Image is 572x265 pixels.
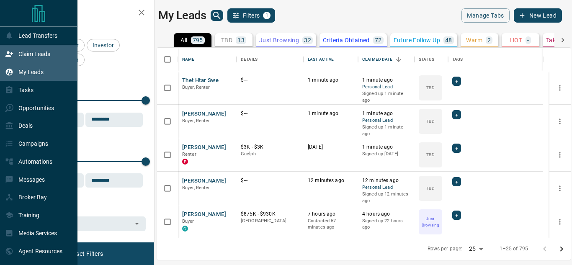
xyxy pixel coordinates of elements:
button: Thet Htar Swe [182,77,219,85]
p: Future Follow Up [394,37,440,43]
div: Status [419,48,434,71]
p: 4 hours ago [362,211,410,218]
p: [GEOGRAPHIC_DATA] [241,218,299,224]
div: Status [415,48,448,71]
div: Details [237,48,304,71]
button: more [554,149,566,161]
button: Manage Tabs [461,8,509,23]
p: 1 minute ago [308,77,354,84]
button: [PERSON_NAME] [182,177,226,185]
div: Tags [448,48,543,71]
p: 1 minute ago [362,110,410,117]
div: Investor [87,39,120,51]
div: Claimed Date [358,48,415,71]
p: 13 [237,37,245,43]
h2: Filters [27,8,146,18]
div: condos.ca [182,226,188,232]
p: $--- [241,177,299,184]
p: HOT [510,37,522,43]
button: more [554,82,566,94]
p: $3K - $3K [241,144,299,151]
span: Buyer, Renter [182,118,210,123]
p: 12 minutes ago [308,177,354,184]
p: Signed up 1 minute ago [362,90,410,103]
p: Contacted 57 minutes ago [308,218,354,231]
p: $875K - $930K [241,211,299,218]
p: 1 minute ago [362,77,410,84]
p: All [180,37,187,43]
p: Signed up 12 minutes ago [362,191,410,204]
div: Details [241,48,258,71]
p: 1 minute ago [308,110,354,117]
button: search button [211,10,223,21]
p: TBD [426,118,434,124]
p: - [527,37,529,43]
button: [PERSON_NAME] [182,144,226,152]
p: Warm [466,37,482,43]
div: 25 [466,243,486,255]
p: Signed up 1 minute ago [362,124,410,137]
span: Buyer, Renter [182,85,210,90]
div: Name [182,48,195,71]
p: TBD [426,185,434,191]
div: Name [178,48,237,71]
button: more [554,182,566,195]
p: 7 hours ago [308,211,354,218]
p: 2 [487,37,491,43]
div: + [452,177,461,186]
p: $--- [241,77,299,84]
p: Signed up 22 hours ago [362,218,410,231]
button: more [554,216,566,228]
p: 1–25 of 795 [500,245,528,252]
div: Last Active [308,48,334,71]
p: TBD [221,37,232,43]
p: 795 [193,37,203,43]
span: 1 [264,13,270,18]
p: Just Browsing [420,216,441,228]
span: Buyer [182,219,194,224]
div: Claimed Date [362,48,393,71]
p: 32 [304,37,311,43]
p: TBD [426,85,434,91]
span: + [455,144,458,152]
p: Criteria Obtained [323,37,370,43]
div: + [452,77,461,86]
span: Investor [90,42,117,49]
span: Personal Lead [362,117,410,124]
button: [PERSON_NAME] [182,110,226,118]
div: Tags [452,48,463,71]
span: + [455,211,458,219]
p: 48 [445,37,452,43]
span: Buyer, Renter [182,185,210,190]
div: + [452,211,461,220]
button: [PERSON_NAME] [182,211,226,219]
div: property.ca [182,159,188,165]
button: Filters1 [227,8,276,23]
h1: My Leads [158,9,206,22]
p: Just Browsing [259,37,299,43]
p: [DATE] [308,144,354,151]
button: Reset Filters [64,247,108,261]
p: 72 [375,37,382,43]
button: New Lead [514,8,562,23]
div: + [452,110,461,119]
button: Sort [393,54,405,65]
span: Personal Lead [362,184,410,191]
p: Rows per page: [428,245,463,252]
span: + [455,178,458,186]
p: 1 minute ago [362,144,410,151]
span: Personal Lead [362,84,410,91]
button: more [554,115,566,128]
p: $--- [241,110,299,117]
p: Guelph [241,151,299,157]
div: Last Active [304,48,358,71]
p: 12 minutes ago [362,177,410,184]
span: + [455,111,458,119]
button: Open [131,218,143,229]
div: + [452,144,461,153]
span: + [455,77,458,85]
button: Go to next page [553,241,570,257]
p: Signed up [DATE] [362,151,410,157]
span: Renter [182,152,196,157]
p: TBD [426,152,434,158]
